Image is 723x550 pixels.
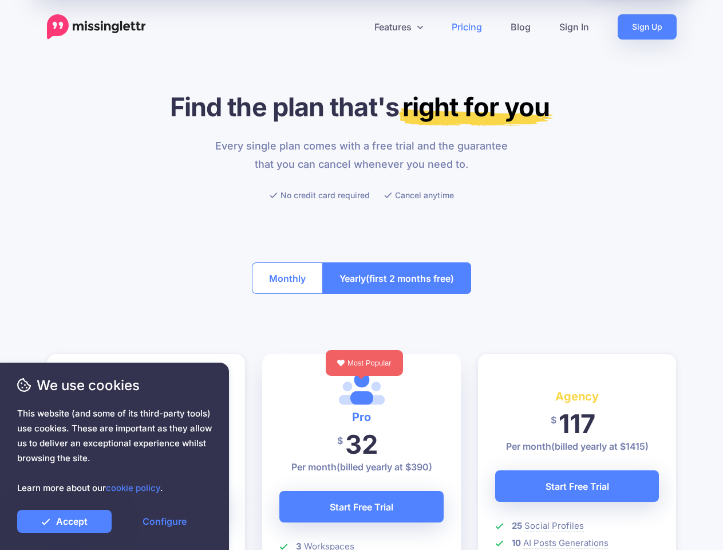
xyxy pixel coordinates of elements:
[545,14,603,40] a: Sign In
[47,14,146,40] a: Home
[495,387,659,406] h4: Agency
[559,408,595,439] span: 117
[208,137,515,174] p: Every single plan comes with a free trial and the guarantee that you can cancel whenever you need...
[326,350,403,376] div: Most Popular
[270,188,370,202] li: No credit card required
[279,460,444,474] p: Per month
[252,262,323,294] button: Monthly
[618,14,677,40] a: Sign Up
[17,406,212,496] span: This website (and some of its third-party tools) use cookies. These are important as they allow u...
[366,269,454,288] span: (first 2 months free)
[106,482,160,493] a: cookie policy
[495,439,659,453] p: Per month
[337,461,432,473] span: (billed yearly at $390)
[495,470,659,502] a: Start Free Trial
[17,375,212,395] span: We use cookies
[345,429,378,460] span: 32
[360,14,437,40] a: Features
[512,520,522,531] b: 25
[551,407,556,433] span: $
[384,188,454,202] li: Cancel anytime
[279,408,444,426] h4: Pro
[523,537,609,549] span: AI Posts Generations
[524,520,584,532] span: Social Profiles
[496,14,545,40] a: Blog
[551,441,649,452] span: (billed yearly at $1415)
[17,510,112,533] a: Accept
[279,491,444,522] a: Start Free Trial
[117,510,212,533] a: Configure
[322,262,471,294] button: Yearly(first 2 months free)
[337,428,343,454] span: $
[47,91,677,123] h1: Find the plan that's
[437,14,496,40] a: Pricing
[512,537,521,548] b: 10
[399,91,553,126] mark: right for you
